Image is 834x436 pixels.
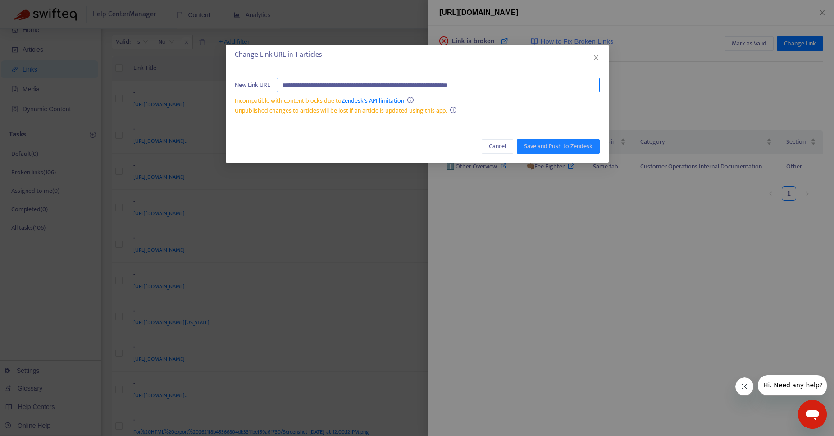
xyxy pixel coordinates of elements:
[758,375,827,396] iframe: Message from company
[592,54,600,61] span: close
[342,95,404,106] a: Zendesk's API limitation
[591,53,601,63] button: Close
[235,50,600,60] div: Change Link URL in 1 articles
[235,95,404,106] span: Incompatible with content blocks due to
[235,105,447,116] span: Unpublished changes to articles will be lost if an article is updated using this app.
[235,80,270,90] span: New Link URL
[407,97,414,103] span: info-circle
[798,400,827,429] iframe: Button to launch messaging window
[735,377,755,397] iframe: Close message
[482,139,513,154] button: Cancel
[489,141,506,151] span: Cancel
[450,107,456,113] span: info-circle
[517,139,600,154] button: Save and Push to Zendesk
